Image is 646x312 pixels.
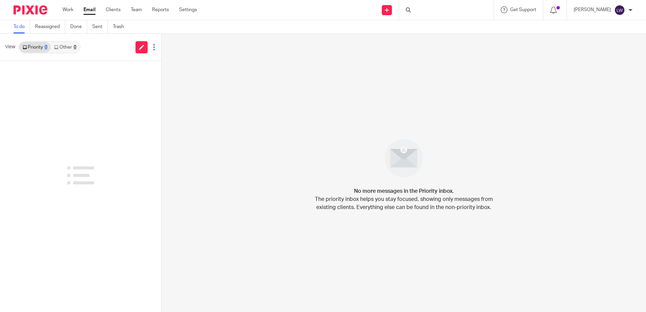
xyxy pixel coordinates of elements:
a: Reports [152,6,169,13]
a: To do [14,20,30,33]
span: View [5,44,15,51]
span: Get Support [510,7,536,12]
a: Sent [92,20,108,33]
a: Email [83,6,96,13]
img: svg%3E [614,5,625,16]
a: Done [70,20,87,33]
a: Reassigned [35,20,65,33]
img: Pixie [14,5,47,15]
a: Priority0 [19,42,51,53]
div: 0 [45,45,47,50]
p: The priority inbox helps you stay focused, showing only messages from existing clients. Everythin... [314,195,493,211]
a: Team [131,6,142,13]
a: Clients [106,6,121,13]
a: Trash [113,20,129,33]
div: 0 [74,45,76,50]
a: Other0 [51,42,79,53]
img: image [380,135,427,182]
a: Settings [179,6,197,13]
p: [PERSON_NAME] [574,6,611,13]
a: Work [63,6,73,13]
h4: No more messages in the Priority inbox. [354,187,454,195]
